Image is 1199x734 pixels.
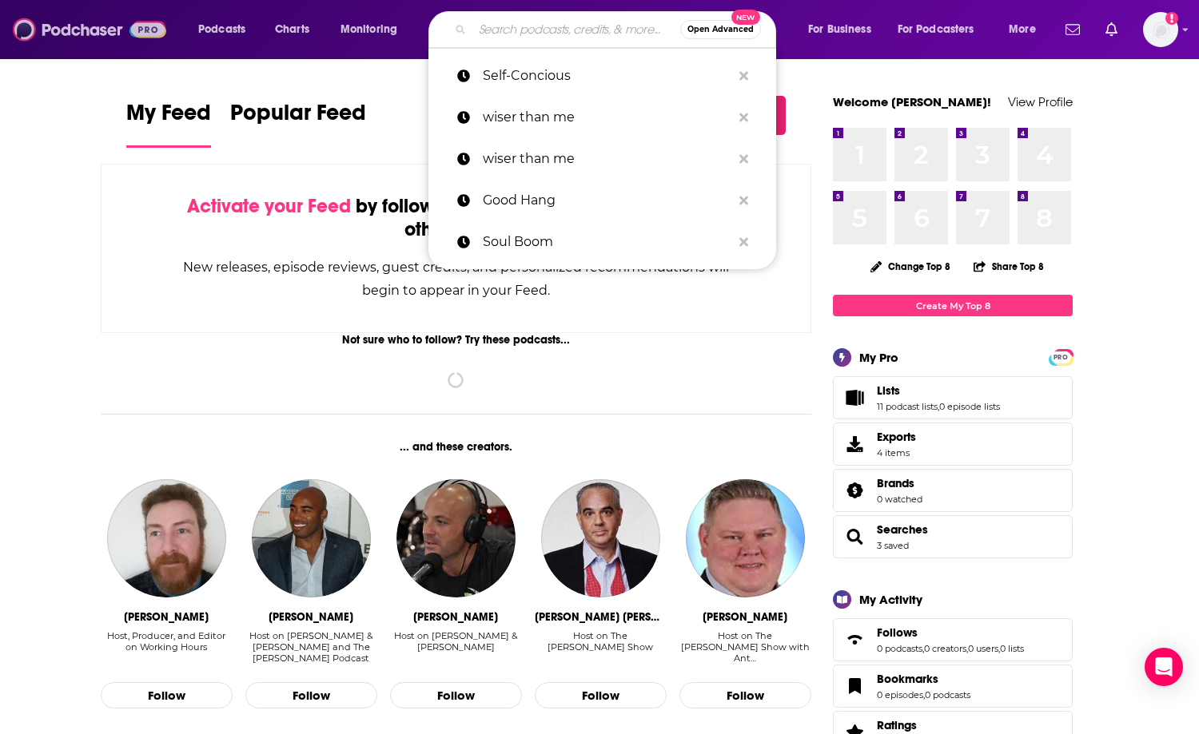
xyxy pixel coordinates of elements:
[230,99,366,136] span: Popular Feed
[679,682,811,709] button: Follow
[877,522,928,537] a: Searches
[925,689,970,700] a: 0 podcasts
[680,20,761,39] button: Open AdvancedNew
[1059,16,1086,43] a: Show notifications dropdown
[107,479,225,597] img: Simon Treen
[252,479,370,597] img: Tiki Barber
[245,630,377,664] div: Host on [PERSON_NAME] & [PERSON_NAME] and The [PERSON_NAME] Podcast
[877,625,1024,640] a: Follows
[13,14,166,45] img: Podchaser - Follow, Share and Rate Podcasts
[198,18,245,41] span: Podcasts
[428,221,776,263] a: Soul Boom
[859,592,922,607] div: My Activity
[124,610,209,624] div: Simon Treen
[1051,351,1070,363] span: PRO
[1143,12,1178,47] img: User Profile
[1165,12,1178,25] svg: Add a profile image
[797,17,891,42] button: open menu
[396,479,515,597] a: Brandon Tierney
[483,221,731,263] p: Soul Boom
[703,610,787,624] div: Ken Carman
[1099,16,1124,43] a: Show notifications dropdown
[101,630,233,653] div: Host, Producer, and Editor on Working Hours
[483,138,731,180] p: wiser than me
[535,610,667,624] div: John Calvin Batchelor
[808,18,871,41] span: For Business
[877,625,918,640] span: Follows
[877,383,900,398] span: Lists
[265,17,319,42] a: Charts
[839,675,870,697] a: Bookmarks
[839,433,870,455] span: Exports
[245,630,377,665] div: Host on Brandon Tierney & Sal Licata and The Tiki Barber Podcast
[444,11,791,48] div: Search podcasts, credits, & more...
[1009,18,1036,41] span: More
[877,430,916,444] span: Exports
[839,629,870,651] a: Follows
[428,180,776,221] a: Good Hang
[541,479,659,597] img: John Calvin Batchelor
[877,476,922,490] a: Brands
[877,447,916,458] span: 4 items
[230,99,366,148] a: Popular Feed
[924,643,966,654] a: 0 creators
[877,476,914,490] span: Brands
[833,665,1073,708] span: Bookmarks
[861,256,960,276] button: Change Top 8
[413,610,498,624] div: Brandon Tierney
[187,194,351,218] span: Activate your Feed
[877,540,909,551] a: 3 saved
[859,350,898,365] div: My Pro
[833,376,1073,419] span: Lists
[269,610,353,624] div: Tiki Barber
[1008,94,1073,109] a: View Profile
[968,643,998,654] a: 0 users
[181,256,731,302] div: New releases, episode reviews, guest credits, and personalized recommendations will begin to appe...
[1051,351,1070,363] a: PRO
[922,643,924,654] span: ,
[923,689,925,700] span: ,
[1143,12,1178,47] span: Logged in as Isla
[898,18,974,41] span: For Podcasters
[877,718,917,732] span: Ratings
[126,99,211,136] span: My Feed
[679,630,811,665] div: Host on The Ken Carman Show with Ant…
[679,630,811,664] div: Host on The [PERSON_NAME] Show with Ant…
[535,630,667,665] div: Host on The John Batchelor Show
[483,180,731,221] p: Good Hang
[833,618,1073,661] span: Follows
[833,515,1073,558] span: Searches
[939,401,1000,412] a: 0 episode lists
[877,643,922,654] a: 0 podcasts
[877,383,1000,398] a: Lists
[535,682,667,709] button: Follow
[833,295,1073,316] a: Create My Top 8
[877,672,938,686] span: Bookmarks
[731,10,760,25] span: New
[839,526,870,548] a: Searches
[472,17,680,42] input: Search podcasts, credits, & more...
[428,97,776,138] a: wiser than me
[101,440,811,454] div: ... and these creators.
[686,479,804,597] a: Ken Carman
[483,55,731,97] p: Self-Concious
[341,18,397,41] span: Monitoring
[833,469,1073,512] span: Brands
[833,423,1073,466] a: Exports
[998,643,1000,654] span: ,
[1143,12,1178,47] button: Show profile menu
[998,17,1056,42] button: open menu
[245,682,377,709] button: Follow
[126,99,211,148] a: My Feed
[877,689,923,700] a: 0 episodes
[535,630,667,653] div: Host on The [PERSON_NAME] Show
[877,718,970,732] a: Ratings
[839,479,870,502] a: Brands
[839,387,870,409] a: Lists
[1000,643,1024,654] a: 0 lists
[833,94,991,109] a: Welcome [PERSON_NAME]!
[187,17,266,42] button: open menu
[877,672,970,686] a: Bookmarks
